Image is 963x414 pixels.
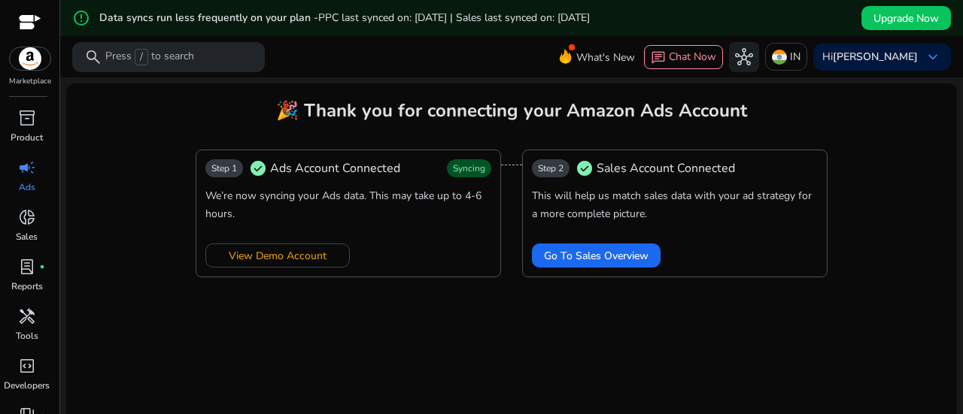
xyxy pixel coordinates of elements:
[9,76,51,87] p: Marketplace
[105,49,194,65] p: Press to search
[249,159,267,177] span: check_circle
[18,109,36,127] span: inventory_2
[772,50,787,65] img: in.svg
[576,44,635,71] span: What's New
[597,159,735,177] span: Sales Account Connected
[822,52,918,62] p: Hi
[318,11,590,25] span: PPC last synced on: [DATE] | Sales last synced on: [DATE]
[229,248,327,264] span: View Demo Account
[924,48,942,66] span: keyboard_arrow_down
[10,47,50,70] img: amazon.svg
[532,243,661,267] button: Go To Sales Overview
[276,98,747,122] span: 🎉 Thank you for connecting your Amazon Ads Account
[532,189,812,221] span: This will help us match sales data with your ad strategy for a more complete picture.
[205,243,350,267] button: View Demo Account
[18,208,36,226] span: donut_small
[453,162,485,174] span: Syncing
[544,248,649,264] span: Go To Sales Overview
[99,12,590,25] h5: Data syncs run less frequently on your plan -
[833,50,918,64] b: [PERSON_NAME]
[4,379,50,392] p: Developers
[735,48,753,66] span: hub
[644,45,723,69] button: chatChat Now
[861,6,951,30] button: Upgrade Now
[18,258,36,276] span: lab_profile
[18,307,36,325] span: handyman
[18,159,36,177] span: campaign
[16,329,38,343] p: Tools
[84,48,102,66] span: search
[729,42,759,72] button: hub
[72,9,90,27] mat-icon: error_outline
[16,230,38,243] p: Sales
[135,49,148,65] span: /
[11,131,43,144] p: Product
[576,159,594,177] span: check_circle
[538,162,564,174] span: Step 2
[211,162,237,174] span: Step 1
[669,50,716,64] span: Chat Now
[19,180,35,194] p: Ads
[11,280,43,293] p: Reports
[790,44,800,70] p: IN
[39,264,45,270] span: fiber_manual_record
[873,11,939,26] span: Upgrade Now
[270,159,400,177] span: Ads Account Connected
[651,50,666,65] span: chat
[205,189,481,221] span: We’re now syncing your Ads data. This may take up to 4-6 hours.
[18,357,36,375] span: code_blocks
